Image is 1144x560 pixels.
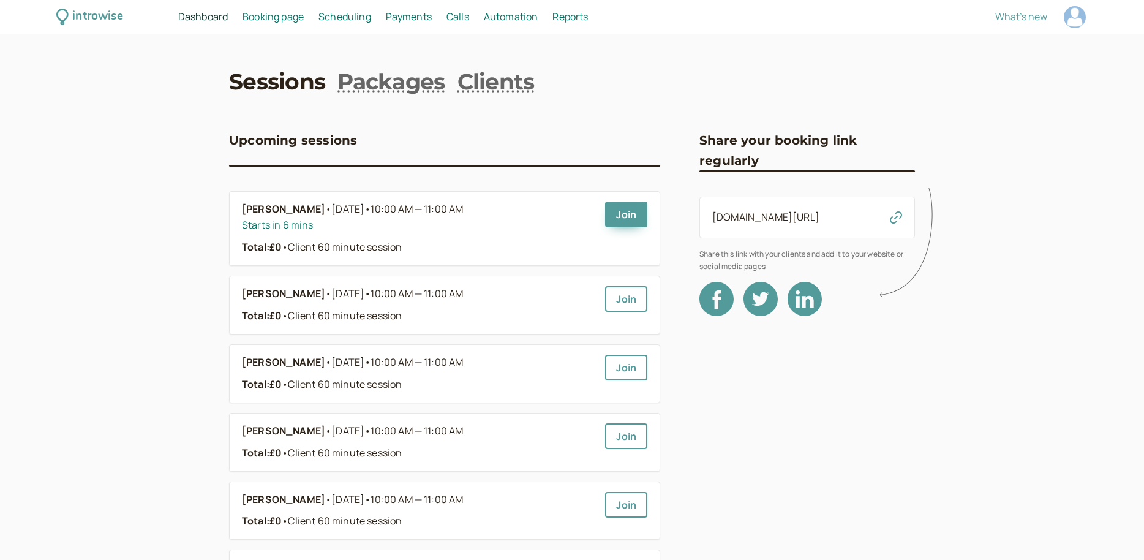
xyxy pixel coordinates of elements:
[364,287,371,300] span: •
[1062,4,1088,30] a: Account
[243,10,304,23] span: Booking page
[337,66,445,97] a: Packages
[242,423,325,439] b: [PERSON_NAME]
[325,355,331,371] span: •
[229,131,357,150] h3: Upcoming sessions
[552,9,588,25] a: Reports
[331,202,463,218] span: [DATE]
[699,131,915,170] h3: Share your booking link regularly
[331,492,463,508] span: [DATE]
[242,202,325,218] b: [PERSON_NAME]
[364,424,371,437] span: •
[371,355,463,369] span: 10:00 AM — 11:00 AM
[282,446,402,460] span: Client 60 minute session
[446,10,469,23] span: Calls
[605,286,647,312] a: Join
[325,423,331,439] span: •
[371,202,463,216] span: 10:00 AM — 11:00 AM
[484,9,538,25] a: Automation
[712,210,819,224] a: [DOMAIN_NAME][URL]
[552,10,588,23] span: Reports
[242,423,595,461] a: [PERSON_NAME]•[DATE]•10:00 AM — 11:00 AMTotal:£0•Client 60 minute session
[243,9,304,25] a: Booking page
[331,286,463,302] span: [DATE]
[605,492,647,518] a: Join
[242,355,325,371] b: [PERSON_NAME]
[242,240,282,254] strong: Total: £0
[371,287,463,300] span: 10:00 AM — 11:00 AM
[995,11,1047,22] button: What's new
[331,423,463,439] span: [DATE]
[995,10,1047,23] span: What's new
[282,240,402,254] span: Client 60 minute session
[242,355,595,393] a: [PERSON_NAME]•[DATE]•10:00 AM — 11:00 AMTotal:£0•Client 60 minute session
[242,309,282,322] strong: Total: £0
[484,10,538,23] span: Automation
[371,424,463,437] span: 10:00 AM — 11:00 AM
[325,286,331,302] span: •
[282,377,288,391] span: •
[242,446,282,460] strong: Total: £0
[242,218,595,233] div: Starts in 6 mins
[605,355,647,380] a: Join
[242,202,595,255] a: [PERSON_NAME]•[DATE]•10:00 AM — 11:00 AMStarts in 6 minsTotal:£0•Client 60 minute session
[242,492,325,508] b: [PERSON_NAME]
[282,240,288,254] span: •
[386,10,432,23] span: Payments
[364,202,371,216] span: •
[282,309,288,322] span: •
[282,309,402,322] span: Client 60 minute session
[325,202,331,218] span: •
[364,493,371,506] span: •
[282,514,288,528] span: •
[282,514,402,528] span: Client 60 minute session
[242,514,282,528] strong: Total: £0
[1083,501,1144,560] iframe: Chat Widget
[229,66,325,97] a: Sessions
[699,248,915,272] span: Share this link with your clients and add it to your website or social media pages
[178,10,228,23] span: Dashboard
[282,377,402,391] span: Client 60 minute session
[318,10,371,23] span: Scheduling
[446,9,469,25] a: Calls
[56,7,123,26] a: introwise
[242,286,325,302] b: [PERSON_NAME]
[605,423,647,449] a: Join
[371,493,463,506] span: 10:00 AM — 11:00 AM
[325,492,331,508] span: •
[178,9,228,25] a: Dashboard
[242,492,595,530] a: [PERSON_NAME]•[DATE]•10:00 AM — 11:00 AMTotal:£0•Client 60 minute session
[386,9,432,25] a: Payments
[242,377,282,391] strong: Total: £0
[318,9,371,25] a: Scheduling
[72,7,122,26] div: introwise
[364,355,371,369] span: •
[242,286,595,324] a: [PERSON_NAME]•[DATE]•10:00 AM — 11:00 AMTotal:£0•Client 60 minute session
[457,66,535,97] a: Clients
[282,446,288,460] span: •
[605,202,647,227] a: Join
[331,355,463,371] span: [DATE]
